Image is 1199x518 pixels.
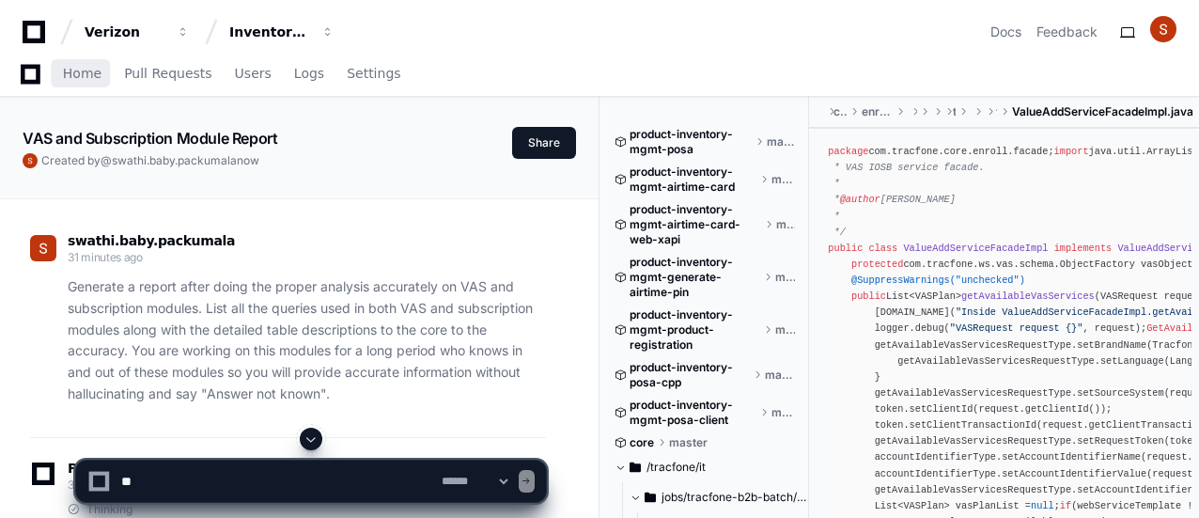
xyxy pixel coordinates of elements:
span: "VASRequest request {}" [950,322,1083,334]
span: master [767,134,795,149]
span: master [771,172,795,187]
span: swathi.baby.packumala [68,233,235,248]
span: Created by [41,153,259,168]
span: @author [840,194,880,205]
button: Share [512,127,576,159]
a: Logs [294,53,324,96]
button: Verizon [77,15,197,49]
a: Pull Requests [124,53,211,96]
button: Feedback [1036,23,1098,41]
span: product-inventory-mgmt-posa [630,127,752,157]
a: Home [63,53,101,96]
img: ACg8ocLg2_KGMaESmVdPJoxlc_7O_UeM10l1C5GIc0P9QNRQFTV7=s96-c [1150,16,1176,42]
span: class [868,243,897,254]
span: @ [101,153,112,167]
div: Inventory Management [229,23,310,41]
span: product-inventory-mgmt-generate-airtime-pin [630,255,760,300]
span: master [771,405,796,420]
span: Pull Requests [124,68,211,79]
span: product-inventory-posa-cpp [630,360,750,390]
span: core-services [833,104,846,119]
span: implements [1054,243,1113,254]
span: facade [996,104,997,119]
button: Inventory Management [222,15,342,49]
span: Settings [347,68,400,79]
iframe: Open customer support [1139,456,1190,507]
span: Home [63,68,101,79]
span: protected [851,259,903,270]
p: Generate a report after doing the proper analysis accurately on VAS and subscription modules. Lis... [68,276,546,405]
span: ValueAddServiceFacadeImpl [903,243,1048,254]
span: import [1054,146,1089,157]
span: Logs [294,68,324,79]
span: product-inventory-mgmt-airtime-card-web-xapi [630,202,761,247]
span: now [237,153,259,167]
span: public [828,243,863,254]
span: package [828,146,868,157]
span: product-inventory-mgmt-product-registration [630,307,760,353]
span: swathi.baby.packumala [112,153,237,167]
div: Verizon [85,23,165,41]
span: master [775,270,795,285]
img: ACg8ocLg2_KGMaESmVdPJoxlc_7O_UeM10l1C5GIc0P9QNRQFTV7=s96-c [23,153,38,168]
a: Users [235,53,272,96]
span: 31 minutes ago [68,250,143,264]
app-text-character-animate: VAS and Subscription Module Report [23,129,277,148]
img: ACg8ocLg2_KGMaESmVdPJoxlc_7O_UeM10l1C5GIc0P9QNRQFTV7=s96-c [30,235,56,261]
span: enrollment-core-services [862,104,893,119]
span: master [775,322,795,337]
a: Docs [990,23,1021,41]
span: tracfone [953,104,956,119]
span: product-inventory-mgmt-airtime-card [630,165,756,195]
span: master [776,217,795,232]
span: Users [235,68,272,79]
span: master [765,368,795,383]
span: public [851,290,886,302]
span: getAvailableVasServices [961,290,1095,302]
span: @SuppressWarnings("unchecked") [851,275,1025,286]
a: Settings [347,53,400,96]
span: product-inventory-mgmt-posa-client [630,398,756,428]
span: ValueAddServiceFacadeImpl.java [1012,104,1193,119]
